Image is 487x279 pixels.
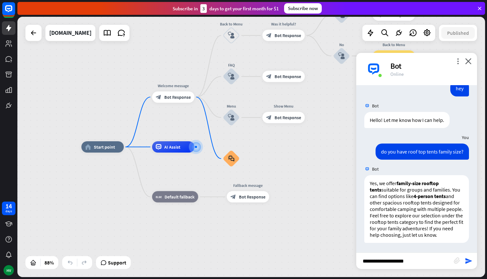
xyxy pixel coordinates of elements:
[462,135,469,140] span: You
[85,144,91,150] i: home_2
[2,202,15,215] a: 14 days
[230,194,236,200] i: block_bot_response
[214,21,248,27] div: Back to Menu
[274,33,301,38] span: Bot Response
[214,104,248,109] div: Menu
[284,3,322,14] div: Subscribe now
[164,144,180,150] span: AI Assist
[228,114,234,121] i: block_user_input
[43,257,56,268] div: 88%
[4,265,14,275] div: HV
[200,4,207,13] div: 3
[228,32,234,39] i: block_user_input
[94,144,115,150] span: Start point
[441,27,475,39] button: Published
[266,33,272,38] i: block_bot_response
[390,61,469,71] div: Bot
[156,94,162,100] i: block_bot_response
[455,58,461,64] i: more_vert
[266,115,272,121] i: block_bot_response
[5,3,24,22] button: Open LiveChat chat widget
[364,112,450,128] div: Hello! Let me know how I can help.
[370,180,439,193] strong: family-size rooftop tents
[165,194,195,200] span: Default fallback
[148,83,199,89] div: Welcome message
[49,25,91,41] div: kermodeoverland.com
[368,42,419,48] div: Back to Menu
[223,183,273,188] div: Fallback message
[370,212,463,238] p: Feel free to explore our selection under the rooftop tents category to find the perfect fit for y...
[454,257,460,264] i: block_attachment
[274,74,301,79] span: Bot Response
[385,12,412,18] span: Bot Response
[214,62,248,68] div: FAQ
[338,53,345,59] i: block_user_input
[338,12,345,18] i: block_user_input
[390,71,469,77] div: Online
[108,257,126,268] span: Support
[465,257,473,265] i: send
[274,115,301,121] span: Bot Response
[5,209,12,214] div: days
[372,103,379,109] span: Bot
[266,74,272,79] i: block_bot_response
[228,73,234,80] i: block_user_input
[164,94,191,100] span: Bot Response
[325,42,358,48] div: No
[258,104,309,109] div: Show Menu
[372,166,379,172] span: Bot
[5,203,12,209] div: 14
[156,194,162,200] i: block_fallback
[370,180,463,212] p: Yes, we offer suitable for groups and families. You can find options like and other spacious roof...
[173,4,279,13] div: Subscribe in days to get your first month for $1
[239,194,266,200] span: Bot Response
[465,58,472,64] i: close
[258,21,309,27] div: Was it helpful?
[376,144,469,160] div: do you have roof top tents family size?
[376,12,382,18] i: block_bot_response
[228,155,234,162] i: block_faq
[450,80,469,96] div: hey
[414,193,446,199] strong: 4-person tents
